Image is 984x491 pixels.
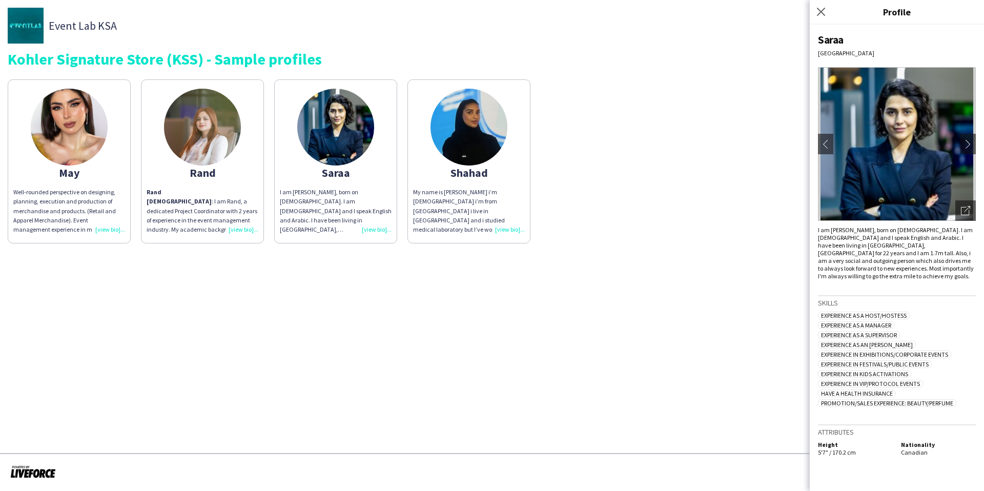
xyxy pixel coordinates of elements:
span: experience [51,226,79,233]
div: : I am Rand, a dedicated Project Coordinator with 2 years of experience in the event management i... [147,188,258,234]
div: Open photos pop-in [955,200,976,221]
span: Canadian [901,448,928,456]
span: Experience in VIP/Protocol Events [818,380,923,387]
img: Crew avatar or photo [818,67,976,221]
span: Experience as a Host/Hostess [818,312,910,319]
img: thumb-67965093069d8.jpeg [31,89,108,166]
div: Rand [147,168,258,177]
div: My name is [PERSON_NAME] i’m [DEMOGRAPHIC_DATA] i’m from [GEOGRAPHIC_DATA] i live in [GEOGRAPHIC_... [413,188,525,234]
img: thumb-d0a7b56f-9e14-4e4b-94db-6d54a60d8988.jpg [8,8,44,44]
img: thumb-65052756aa11e.jpeg [164,89,241,166]
img: thumb-67920ef51b072.jpeg [430,89,507,166]
div: Saraa [280,168,392,177]
span: Event Lab KSA [49,21,117,30]
span: Experience in Kids Activations [818,370,911,378]
span: Experience as a Supervisor [818,331,900,339]
span: Promotion/Sales Experience: Beauty/Perfume [818,399,956,407]
div: I am [PERSON_NAME], born on [DEMOGRAPHIC_DATA]. I am [DEMOGRAPHIC_DATA] and I speak English and A... [280,188,392,234]
strong: [DEMOGRAPHIC_DATA] [147,197,212,205]
h3: Profile [810,5,984,18]
div: Saraa [818,33,976,47]
h3: Skills [818,298,976,308]
div: Shahad [413,168,525,177]
strong: Rand [147,188,161,196]
span: Experience in Exhibitions/Corporate Events [818,351,951,358]
div: I am [PERSON_NAME], born on [DEMOGRAPHIC_DATA]. I am [DEMOGRAPHIC_DATA] and I speak English and A... [818,226,976,280]
div: Kohler Signature Store (KSS) - Sample profiles [8,51,976,67]
span: Experience as an [PERSON_NAME] [818,341,916,349]
h5: Nationality [901,441,976,448]
img: thumb-67fab3630cd76.jpeg [297,89,374,166]
span: 5'7" / 170.2 cm [818,448,856,456]
span: Experience in Festivals/Public Events [818,360,932,368]
div: May [13,168,125,177]
div: [GEOGRAPHIC_DATA] [818,49,976,57]
span: Experience as a Manager [818,321,894,329]
span: Have a Health Insurance [818,390,896,397]
h3: Attributes [818,427,976,437]
h5: Height [818,441,893,448]
img: Powered by Liveforce [10,464,56,479]
span: Well-rounded perspective on designing, planning, execution and production of merchandise and prod... [13,188,116,233]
